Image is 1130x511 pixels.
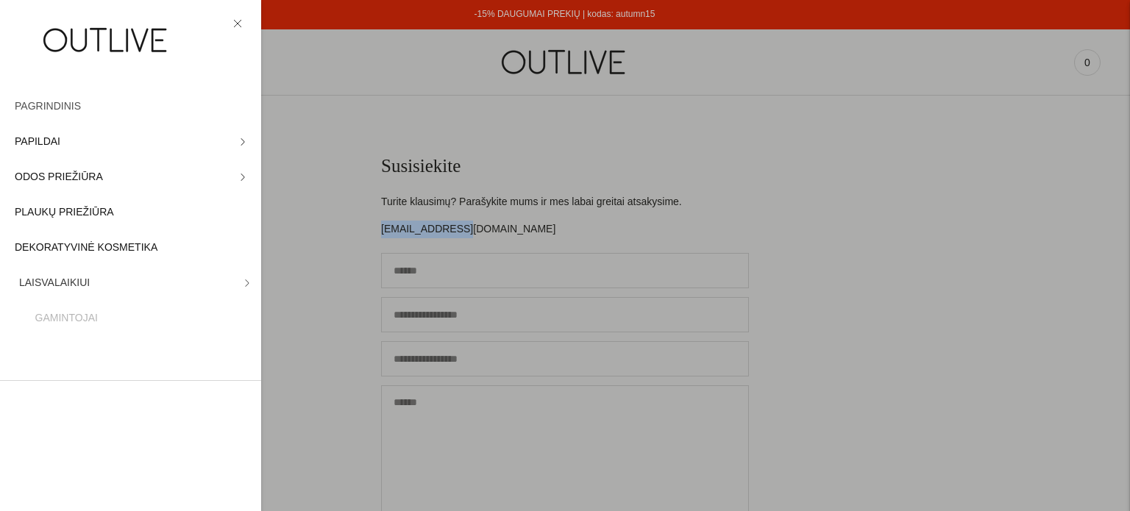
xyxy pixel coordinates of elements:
[4,265,266,301] a: LAISVALAIKIUI
[15,15,199,65] img: OUTLIVE
[15,239,157,257] span: DEKORATYVINĖ KOSMETIKA
[15,204,114,221] span: PLAUKŲ PRIEŽIŪRA
[21,301,282,336] a: GAMINTOJAI
[19,274,90,292] span: LAISVALAIKIUI
[15,133,60,151] span: PAPILDAI
[15,168,103,186] span: ODOS PRIEŽIŪRA
[35,310,98,327] span: GAMINTOJAI
[15,98,81,115] span: PAGRINDINIS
